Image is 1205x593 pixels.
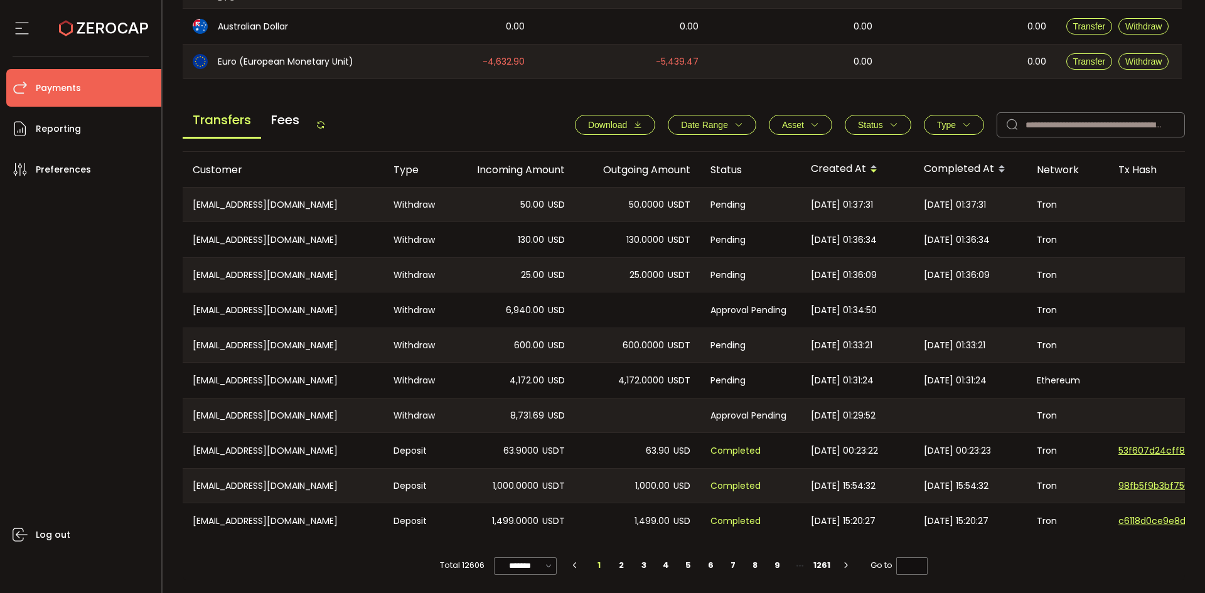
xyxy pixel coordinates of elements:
[36,120,81,138] span: Reporting
[744,557,767,574] li: 8
[588,120,627,130] span: Download
[1027,433,1108,468] div: Tron
[183,292,383,328] div: [EMAIL_ADDRESS][DOMAIN_NAME]
[483,55,525,69] span: -4,632.90
[1073,21,1106,31] span: Transfer
[193,54,208,69] img: eur_portfolio.svg
[811,373,874,388] span: [DATE] 01:31:24
[1027,19,1046,34] span: 0.00
[588,557,611,574] li: 1
[383,222,449,257] div: Withdraw
[1118,18,1169,35] button: Withdraw
[440,557,485,574] span: Total 12606
[626,233,664,247] span: 130.0000
[193,19,208,34] img: aud_portfolio.svg
[623,338,664,353] span: 600.0000
[493,479,538,493] span: 1,000.0000
[668,198,690,212] span: USDT
[700,163,801,177] div: Status
[183,363,383,398] div: [EMAIL_ADDRESS][DOMAIN_NAME]
[518,233,544,247] span: 130.00
[924,444,991,458] span: [DATE] 00:23:23
[521,268,544,282] span: 25.00
[668,338,690,353] span: USDT
[937,120,956,130] span: Type
[1027,503,1108,538] div: Tron
[1027,258,1108,292] div: Tron
[635,514,670,528] span: 1,499.00
[769,115,832,135] button: Asset
[811,338,872,353] span: [DATE] 01:33:21
[36,161,91,179] span: Preferences
[548,303,565,318] span: USD
[1066,18,1113,35] button: Transfer
[611,557,633,574] li: 2
[766,557,789,574] li: 9
[383,503,449,538] div: Deposit
[1027,328,1108,362] div: Tron
[811,557,833,574] li: 1261
[449,163,575,177] div: Incoming Amount
[924,268,990,282] span: [DATE] 01:36:09
[811,198,873,212] span: [DATE] 01:37:31
[782,120,804,130] span: Asset
[183,328,383,362] div: [EMAIL_ADDRESS][DOMAIN_NAME]
[668,115,756,135] button: Date Range
[710,444,761,458] span: Completed
[383,163,449,177] div: Type
[548,338,565,353] span: USD
[1073,56,1106,67] span: Transfer
[548,373,565,388] span: USD
[924,233,990,247] span: [DATE] 01:36:34
[503,444,538,458] span: 63.9000
[542,444,565,458] span: USDT
[811,303,877,318] span: [DATE] 01:34:50
[575,115,655,135] button: Download
[656,55,699,69] span: -5,439.47
[36,79,81,97] span: Payments
[383,433,449,468] div: Deposit
[673,444,690,458] span: USD
[261,103,309,137] span: Fees
[700,557,722,574] li: 6
[677,557,700,574] li: 5
[710,303,786,318] span: Approval Pending
[710,233,746,247] span: Pending
[383,292,449,328] div: Withdraw
[870,557,928,574] span: Go to
[710,409,786,423] span: Approval Pending
[710,479,761,493] span: Completed
[673,479,690,493] span: USD
[1118,53,1169,70] button: Withdraw
[218,20,288,33] span: Australian Dollar
[1125,21,1162,31] span: Withdraw
[218,55,353,68] span: Euro (European Monetary Unit)
[635,479,670,493] span: 1,000.00
[383,363,449,398] div: Withdraw
[1027,222,1108,257] div: Tron
[710,268,746,282] span: Pending
[510,409,544,423] span: 8,731.69
[629,268,664,282] span: 25.0000
[811,268,877,282] span: [DATE] 01:36:09
[845,115,911,135] button: Status
[183,469,383,503] div: [EMAIL_ADDRESS][DOMAIN_NAME]
[629,198,664,212] span: 50.0000
[514,338,544,353] span: 600.00
[801,159,914,180] div: Created At
[924,198,986,212] span: [DATE] 01:37:31
[506,19,525,34] span: 0.00
[548,233,565,247] span: USD
[1027,188,1108,222] div: Tron
[575,163,700,177] div: Outgoing Amount
[548,268,565,282] span: USD
[680,19,699,34] span: 0.00
[548,409,565,423] span: USD
[1142,533,1205,593] iframe: Chat Widget
[924,479,988,493] span: [DATE] 15:54:32
[618,373,664,388] span: 4,172.0000
[914,159,1027,180] div: Completed At
[1027,469,1108,503] div: Tron
[383,469,449,503] div: Deposit
[811,479,876,493] span: [DATE] 15:54:32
